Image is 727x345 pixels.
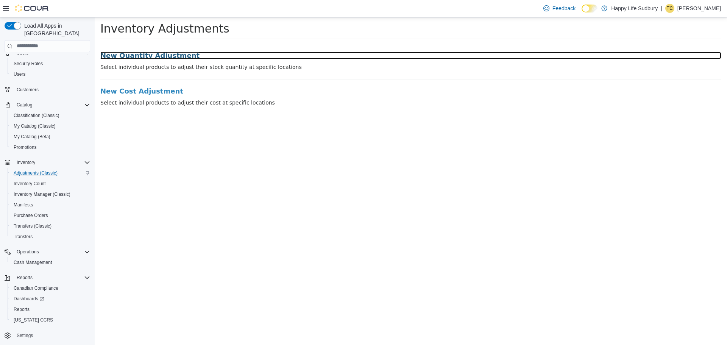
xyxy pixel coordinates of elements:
span: Reports [14,273,90,282]
button: Catalog [14,100,35,109]
a: Feedback [540,1,579,16]
span: Customers [14,85,90,94]
a: Cash Management [11,258,55,267]
a: Inventory Count [11,179,49,188]
span: Promotions [14,144,37,150]
p: [PERSON_NAME] [677,4,721,13]
span: Dashboards [11,294,90,303]
span: [US_STATE] CCRS [14,317,53,323]
button: Transfers [8,231,93,242]
a: Inventory Manager (Classic) [11,190,73,199]
span: Operations [14,247,90,256]
span: Operations [17,249,39,255]
a: Promotions [11,143,40,152]
span: Inventory Manager (Classic) [14,191,70,197]
a: Purchase Orders [11,211,51,220]
a: [US_STATE] CCRS [11,315,56,325]
button: Catalog [2,100,93,110]
button: Operations [14,247,42,256]
a: Canadian Compliance [11,284,61,293]
span: Classification (Classic) [11,111,90,120]
span: My Catalog (Beta) [14,134,50,140]
button: My Catalog (Classic) [8,121,93,131]
a: Dashboards [11,294,47,303]
a: Security Roles [11,59,46,68]
span: Settings [14,331,90,340]
a: Users [11,70,28,79]
span: Transfers (Classic) [11,222,90,231]
button: Inventory [2,157,93,168]
span: Inventory [17,159,35,165]
span: Manifests [11,200,90,209]
span: Reports [17,275,33,281]
span: Catalog [14,100,90,109]
button: Inventory [14,158,38,167]
span: Purchase Orders [14,212,48,219]
h3: New Cost Adjustment [6,70,627,78]
a: My Catalog (Classic) [11,122,59,131]
p: Happy Life Sudbury [611,4,658,13]
a: Transfers (Classic) [11,222,55,231]
input: Dark Mode [582,5,598,12]
a: New Quantity Adjustment [6,34,627,42]
button: My Catalog (Beta) [8,131,93,142]
p: Select individual products to adjust their stock quantity at specific locations [6,46,627,54]
span: Promotions [11,143,90,152]
button: Manifests [8,200,93,210]
a: Customers [14,85,42,94]
span: Cash Management [14,259,52,265]
span: Transfers [11,232,90,241]
button: Classification (Classic) [8,110,93,121]
span: Canadian Compliance [14,285,58,291]
p: | [661,4,662,13]
a: My Catalog (Beta) [11,132,53,141]
span: Transfers (Classic) [14,223,51,229]
button: Reports [8,304,93,315]
span: Customers [17,87,39,93]
span: Adjustments (Classic) [14,170,58,176]
span: Settings [17,333,33,339]
span: Inventory Count [11,179,90,188]
div: Tanner Chretien [665,4,674,13]
a: Reports [11,305,33,314]
span: Classification (Classic) [14,112,59,119]
span: Load All Apps in [GEOGRAPHIC_DATA] [21,22,90,37]
span: My Catalog (Beta) [11,132,90,141]
span: Security Roles [14,61,43,67]
button: Transfers (Classic) [8,221,93,231]
button: Security Roles [8,58,93,69]
button: Inventory Manager (Classic) [8,189,93,200]
span: Purchase Orders [11,211,90,220]
span: Security Roles [11,59,90,68]
button: Reports [2,272,93,283]
span: Cash Management [11,258,90,267]
img: Cova [15,5,49,12]
span: Inventory Count [14,181,46,187]
a: Classification (Classic) [11,111,62,120]
span: Users [11,70,90,79]
button: Canadian Compliance [8,283,93,293]
span: Washington CCRS [11,315,90,325]
span: Reports [14,306,30,312]
span: Dashboards [14,296,44,302]
button: [US_STATE] CCRS [8,315,93,325]
a: Adjustments (Classic) [11,169,61,178]
span: Inventory Manager (Classic) [11,190,90,199]
span: TC [667,4,673,13]
span: My Catalog (Classic) [11,122,90,131]
span: My Catalog (Classic) [14,123,56,129]
span: Adjustments (Classic) [11,169,90,178]
button: Users [8,69,93,80]
button: Operations [2,247,93,257]
button: Cash Management [8,257,93,268]
button: Promotions [8,142,93,153]
a: Manifests [11,200,36,209]
p: Select individual products to adjust their cost at specific locations [6,81,627,89]
button: Customers [2,84,93,95]
button: Settings [2,330,93,341]
span: Transfers [14,234,33,240]
button: Adjustments (Classic) [8,168,93,178]
span: Inventory Adjustments [6,5,135,18]
span: Canadian Compliance [11,284,90,293]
